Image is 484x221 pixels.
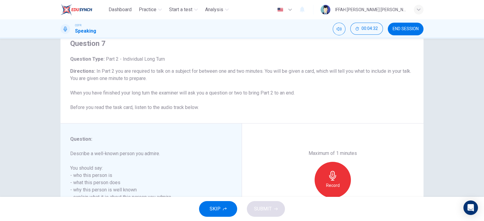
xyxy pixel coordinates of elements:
div: Mute [333,23,345,35]
h6: Maximum of 1 minutes [309,150,357,157]
span: Part 2 - Individual Long Turn [105,56,165,62]
h6: Directions : [70,68,414,111]
span: Dashboard [109,6,132,13]
button: SKIP [199,201,237,217]
span: CEFR [75,23,81,27]
button: Record [315,162,351,198]
img: en [276,8,284,12]
button: 00:04:32 [350,23,383,35]
h1: Speaking [75,27,96,35]
div: Hide [350,23,383,35]
img: EduSynch logo [60,4,92,16]
h6: Describe a well-known person you admire. You should say: - who this person is - what this person ... [70,150,225,201]
div: Open Intercom Messenger [463,200,478,215]
button: Analysis [203,4,231,15]
a: EduSynch logo [60,4,106,16]
span: In Part 2 you are required to talk on a subject for between one and two minutes. You will be give... [70,68,411,110]
h6: Question : [70,136,225,143]
span: 00:04:32 [361,26,378,31]
span: Analysis [205,6,223,13]
span: END SESSION [393,27,419,31]
button: Practice [136,4,164,15]
h6: Question Type : [70,56,414,63]
span: SKIP [210,205,221,213]
div: IFFAH [PERSON_NAME] [PERSON_NAME] [335,6,407,13]
button: Start a test [167,4,200,15]
span: Practice [139,6,156,13]
h6: Record [326,182,340,189]
button: END SESSION [388,23,423,35]
h4: Question 7 [70,39,414,48]
span: Start a test [169,6,192,13]
button: Dashboard [106,4,134,15]
img: Profile picture [321,5,330,14]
